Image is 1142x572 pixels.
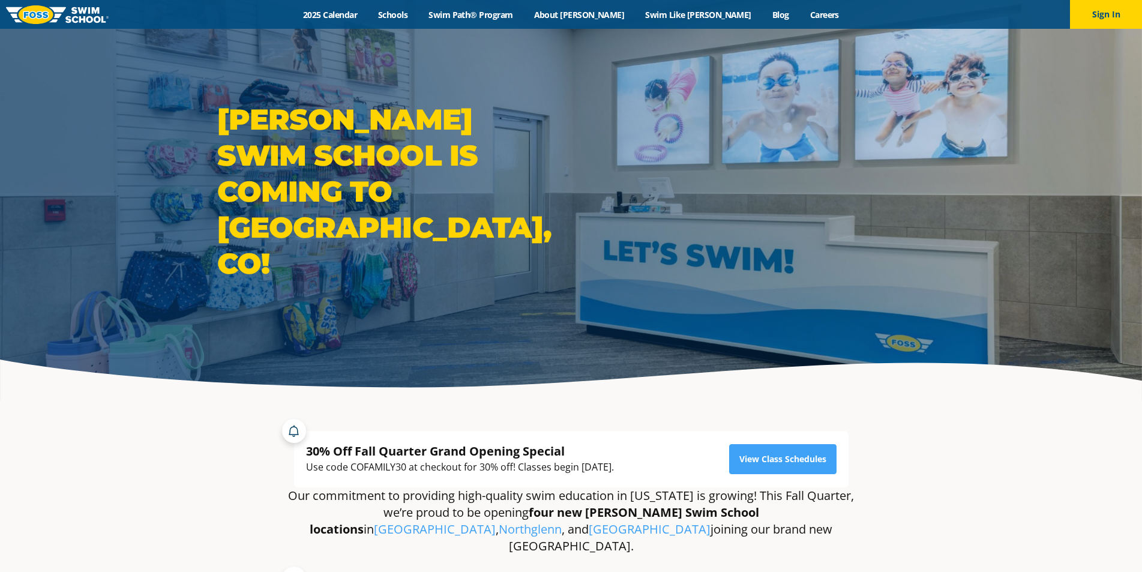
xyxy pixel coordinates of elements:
[799,9,849,20] a: Careers
[729,444,837,474] a: View Class Schedules
[368,9,418,20] a: Schools
[523,9,635,20] a: About [PERSON_NAME]
[6,5,109,24] img: FOSS Swim School Logo
[762,9,799,20] a: Blog
[217,101,565,281] h1: [PERSON_NAME] Swim School is coming to [GEOGRAPHIC_DATA], CO!
[293,9,368,20] a: 2025 Calendar
[288,487,855,555] p: Our commitment to providing high-quality swim education in [US_STATE] is growing! This Fall Quart...
[499,521,562,537] a: Northglenn
[374,521,496,537] a: [GEOGRAPHIC_DATA]
[589,521,711,537] a: [GEOGRAPHIC_DATA]
[306,443,614,459] div: 30% Off Fall Quarter Grand Opening Special
[310,504,759,537] strong: four new [PERSON_NAME] Swim School locations
[306,459,614,475] div: Use code COFAMILY30 at checkout for 30% off! Classes begin [DATE].
[635,9,762,20] a: Swim Like [PERSON_NAME]
[418,9,523,20] a: Swim Path® Program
